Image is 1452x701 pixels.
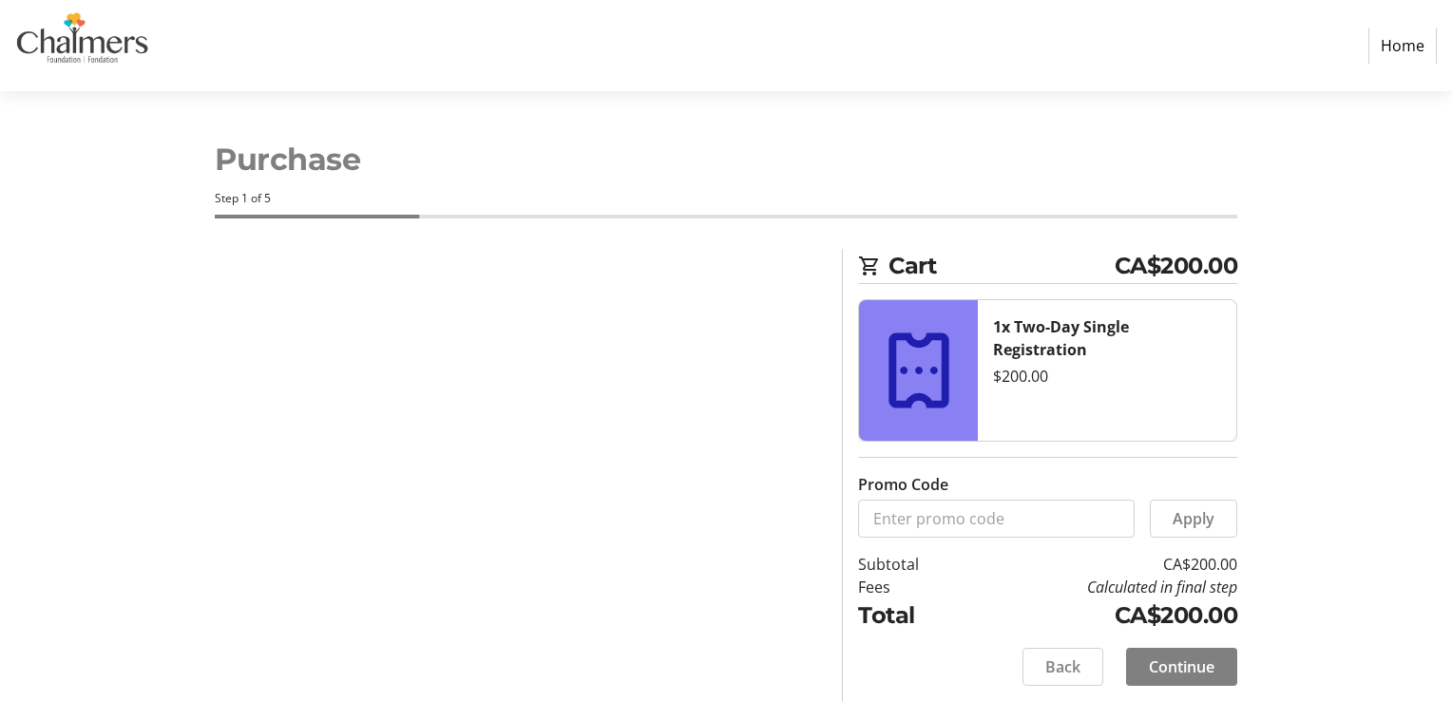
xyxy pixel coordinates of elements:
td: Calculated in final step [967,576,1237,598]
span: Apply [1173,507,1214,530]
span: Continue [1149,655,1214,678]
strong: 1x Two-Day Single Registration [993,316,1129,360]
div: Step 1 of 5 [215,190,1237,207]
td: Total [858,598,967,633]
button: Continue [1126,648,1237,686]
span: Cart [888,249,1115,283]
label: Promo Code [858,473,948,496]
button: Apply [1150,500,1237,538]
span: CA$200.00 [1115,249,1238,283]
a: Home [1368,28,1437,64]
button: Back [1022,648,1103,686]
h1: Purchase [215,137,1237,182]
span: Back [1045,655,1080,678]
td: Fees [858,576,967,598]
input: Enter promo code [858,500,1135,538]
td: CA$200.00 [967,598,1237,633]
div: $200.00 [993,365,1221,388]
td: Subtotal [858,553,967,576]
img: Chalmers Foundation's Logo [15,8,150,84]
td: CA$200.00 [967,553,1237,576]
